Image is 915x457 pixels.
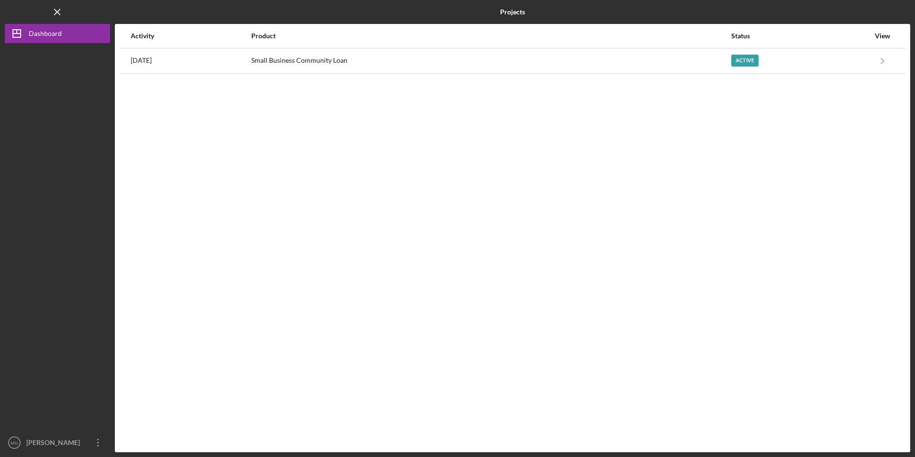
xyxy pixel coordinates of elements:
[731,32,870,40] div: Status
[5,433,110,452] button: MG[PERSON_NAME]
[24,433,86,455] div: [PERSON_NAME]
[500,8,525,16] b: Projects
[870,32,894,40] div: View
[731,55,759,67] div: Active
[11,440,18,446] text: MG
[5,24,110,43] button: Dashboard
[131,32,250,40] div: Activity
[251,49,730,73] div: Small Business Community Loan
[131,57,152,64] time: 2025-09-23 17:16
[29,24,62,46] div: Dashboard
[251,32,730,40] div: Product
